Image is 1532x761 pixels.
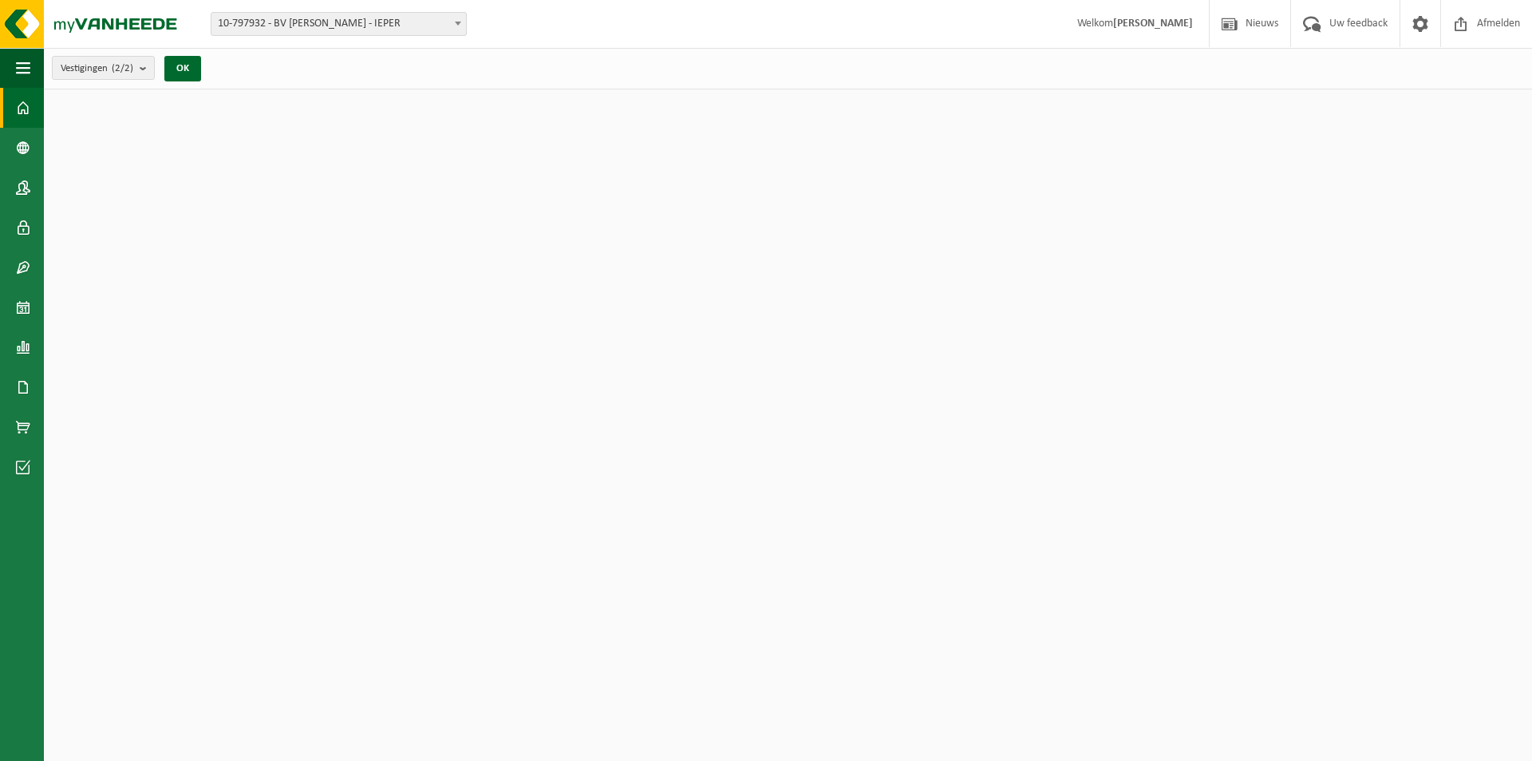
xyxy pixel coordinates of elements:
[211,12,467,36] span: 10-797932 - BV STEFAN ROUSSEEUW - IEPER
[61,57,133,81] span: Vestigingen
[1113,18,1193,30] strong: [PERSON_NAME]
[112,63,133,73] count: (2/2)
[211,13,466,35] span: 10-797932 - BV STEFAN ROUSSEEUW - IEPER
[164,56,201,81] button: OK
[52,56,155,80] button: Vestigingen(2/2)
